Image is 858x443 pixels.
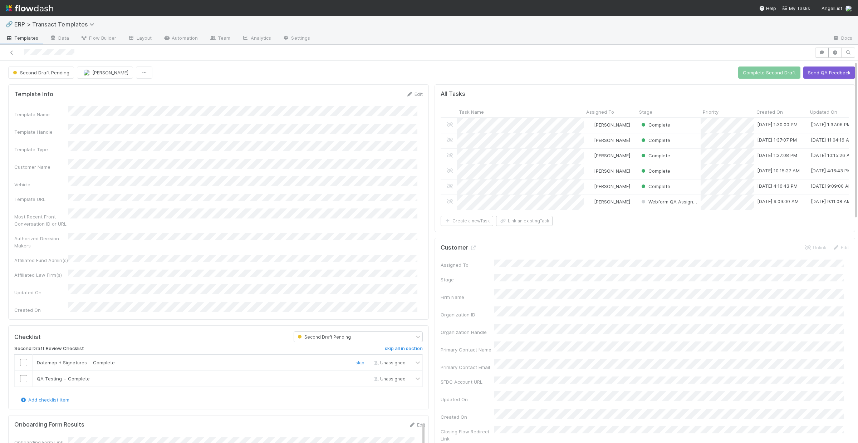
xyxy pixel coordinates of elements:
[703,108,719,115] span: Priority
[640,137,670,144] div: Complete
[20,397,69,403] a: Add checklist item
[594,168,630,174] span: [PERSON_NAME]
[587,183,593,189] img: avatar_f5fedbe2-3a45-46b0-b9bb-d3935edf1c24.png
[804,245,827,250] a: Unlink
[14,271,68,279] div: Affiliated Law Firm(s)
[757,121,798,128] div: [DATE] 1:30:00 PM
[587,183,630,190] div: [PERSON_NAME]
[14,21,98,28] span: ERP > Transact Templates
[640,167,670,174] div: Complete
[640,199,699,205] span: Webform QA Assigned
[14,181,68,188] div: Vehicle
[640,122,670,128] span: Complete
[640,137,670,143] span: Complete
[496,216,553,226] button: Link an existingTask
[14,128,68,136] div: Template Handle
[587,153,593,158] img: avatar_ef15843f-6fde-4057-917e-3fb236f438ca.png
[594,122,630,128] span: [PERSON_NAME]
[640,183,670,189] span: Complete
[594,183,630,189] span: [PERSON_NAME]
[14,146,68,153] div: Template Type
[372,360,406,365] span: Unassigned
[640,121,670,128] div: Complete
[639,108,652,115] span: Stage
[811,182,852,189] div: [DATE] 9:09:00 AM
[640,152,670,159] div: Complete
[11,70,69,75] span: Second Draft Pending
[594,153,630,158] span: [PERSON_NAME]
[14,289,68,296] div: Updated On
[587,121,630,128] div: [PERSON_NAME]
[80,34,116,41] span: Flow Builder
[14,235,68,249] div: Authorized Decision Makers
[459,108,484,115] span: Task Name
[587,199,593,205] img: avatar_11833ecc-818b-4748-aee0-9d6cf8466369.png
[803,67,855,79] button: Send QA Feedback
[811,167,851,174] div: [DATE] 4:16:43 PM
[441,346,494,353] div: Primary Contact Name
[640,183,670,190] div: Complete
[372,376,406,382] span: Unassigned
[441,364,494,371] div: Primary Contact Email
[14,257,68,264] div: Affiliated Fund Admin(s)
[587,167,630,174] div: [PERSON_NAME]
[594,199,630,205] span: [PERSON_NAME]
[782,5,810,11] span: My Tasks
[14,163,68,171] div: Customer Name
[14,196,68,203] div: Template URL
[441,396,494,403] div: Updated On
[587,137,593,143] img: avatar_f5fedbe2-3a45-46b0-b9bb-d3935edf1c24.png
[441,294,494,301] div: Firm Name
[441,311,494,318] div: Organization ID
[14,421,84,428] h5: Onboarding Form Results
[6,34,38,41] span: Templates
[6,2,53,14] img: logo-inverted-e16ddd16eac7371096b0.svg
[441,216,493,226] button: Create a newTask
[810,108,837,115] span: Updated On
[8,67,74,79] button: Second Draft Pending
[14,213,68,227] div: Most Recent Front Conversation ID or URL
[811,152,854,159] div: [DATE] 10:15:26 AM
[640,168,670,174] span: Complete
[277,33,316,44] a: Settings
[441,90,465,98] h5: All Tasks
[37,376,90,382] span: QA Testing = Complete
[441,276,494,283] div: Stage
[757,182,798,189] div: [DATE] 4:16:43 PM
[586,108,614,115] span: Assigned To
[83,69,90,76] img: avatar_ef15843f-6fde-4057-917e-3fb236f438ca.png
[782,5,810,12] a: My Tasks
[738,67,800,79] button: Complete Second Draft
[441,329,494,336] div: Organization Handle
[44,33,75,44] a: Data
[385,346,423,351] h6: skip all in section
[587,152,630,159] div: [PERSON_NAME]
[204,33,236,44] a: Team
[640,153,670,158] span: Complete
[587,137,630,144] div: [PERSON_NAME]
[441,244,477,251] h5: Customer
[832,245,849,250] a: Edit
[75,33,122,44] a: Flow Builder
[640,198,697,205] div: Webform QA Assigned
[408,422,425,428] a: Edit
[757,198,799,205] div: [DATE] 9:09:00 AM
[14,91,53,98] h5: Template Info
[14,111,68,118] div: Template Name
[157,33,204,44] a: Automation
[757,136,797,143] div: [DATE] 1:37:07 PM
[441,261,494,269] div: Assigned To
[122,33,158,44] a: Layout
[37,360,115,365] span: Datamap + Signatures = Complete
[441,413,494,420] div: Created On
[822,5,842,11] span: AngelList
[6,21,13,27] span: 🔗
[587,198,630,205] div: [PERSON_NAME]
[77,67,133,79] button: [PERSON_NAME]
[236,33,277,44] a: Analytics
[811,136,853,143] div: [DATE] 11:04:16 AM
[757,152,797,159] div: [DATE] 1:37:08 PM
[356,360,364,365] a: skip
[441,428,494,442] div: Closing Flow Redirect Link
[296,334,351,340] span: Second Draft Pending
